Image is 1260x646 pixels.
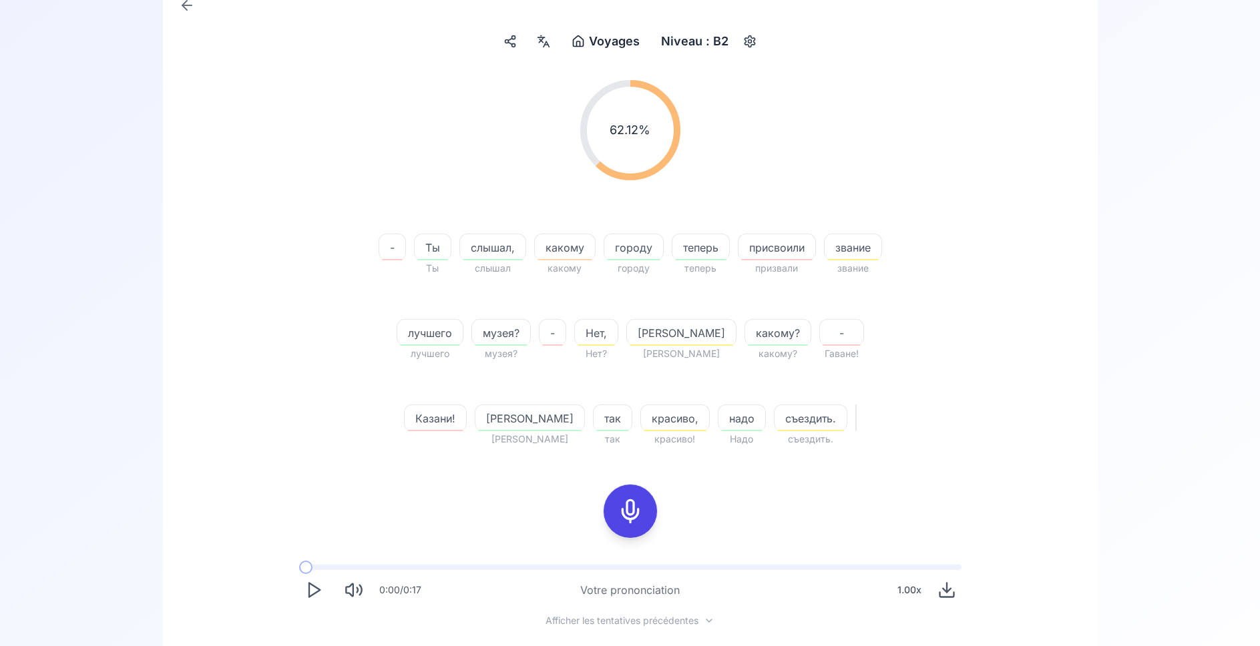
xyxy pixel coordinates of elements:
button: Mute [339,575,369,605]
button: [PERSON_NAME] [475,404,585,431]
span: красиво! [640,431,710,447]
span: так [594,410,632,426]
button: Ты [414,234,451,260]
span: какому? [745,346,811,362]
button: музея? [471,319,531,346]
div: 1.00 x [892,577,927,603]
button: надо [718,404,766,431]
button: Download audio [932,575,962,605]
span: надо [718,410,765,426]
button: звание [824,234,882,260]
span: лучшего [397,346,463,362]
span: Ты [414,260,451,276]
span: Гаване! [819,346,864,362]
span: съездить. [775,410,847,426]
button: теперь [672,234,730,260]
span: [PERSON_NAME] [475,431,585,447]
span: Afficher les tentatives précédentes [546,614,698,627]
div: Niveau : B2 [656,29,734,53]
span: Нет, [575,325,618,341]
span: Ты [415,240,451,256]
span: призвали [738,260,816,276]
div: 0:00 / 0:17 [379,583,421,597]
button: так [593,404,632,431]
span: - [379,240,405,256]
button: лучшего [397,319,463,346]
button: съездить. [774,404,847,431]
span: [PERSON_NAME] [475,410,584,426]
span: [PERSON_NAME] [627,325,736,341]
button: присвоили [738,234,816,260]
button: городу [604,234,664,260]
span: Voyages [589,32,640,51]
span: слышал [459,260,526,276]
span: так [593,431,632,447]
span: Надо [718,431,766,447]
span: слышал, [460,240,526,256]
button: - [539,319,566,346]
span: теперь [672,240,729,256]
span: какому [535,240,595,256]
span: городу [604,260,664,276]
button: - [379,234,406,260]
button: Нет, [574,319,618,346]
span: звание [824,260,882,276]
button: Play [299,575,329,605]
span: Казани! [405,410,466,426]
span: съездить. [774,431,847,447]
span: какому [534,260,596,276]
span: Нет? [574,346,618,362]
button: какому [534,234,596,260]
span: звание [825,240,881,256]
div: Votre prononciation [580,582,680,598]
span: присвоили [739,240,815,256]
span: музея? [472,325,530,341]
button: Niveau : B2 [656,29,761,53]
button: - [819,319,864,346]
span: [PERSON_NAME] [626,346,737,362]
button: красиво, [640,404,710,431]
span: 62.12 % [610,121,650,139]
span: городу [604,240,663,256]
button: Afficher les tentatives précédentes [535,615,725,626]
span: какому? [745,325,811,341]
span: лучшего [397,325,463,341]
button: какому? [745,319,811,346]
span: музея? [471,346,531,362]
button: [PERSON_NAME] [626,319,737,346]
span: - [540,325,566,341]
span: красиво, [641,410,709,426]
button: Voyages [566,29,645,53]
span: теперь [672,260,730,276]
button: Казани! [404,404,467,431]
span: - [820,325,863,341]
button: слышал, [459,234,526,260]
